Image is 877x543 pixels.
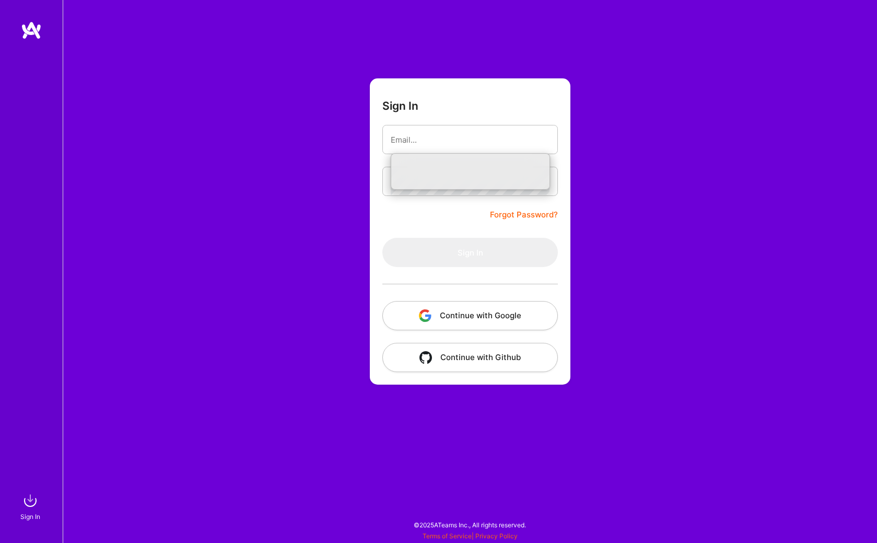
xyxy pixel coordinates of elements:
span: | [423,532,518,540]
button: Continue with Google [382,301,558,330]
button: Sign In [382,238,558,267]
a: sign inSign In [22,490,41,522]
input: Email... [391,126,549,153]
img: icon [419,309,431,322]
h3: Sign In [382,99,418,112]
div: © 2025 ATeams Inc., All rights reserved. [63,512,877,538]
button: Continue with Github [382,343,558,372]
img: icon [419,351,432,364]
a: Terms of Service [423,532,472,540]
img: logo [21,21,42,40]
div: Sign In [20,511,40,522]
a: Forgot Password? [490,209,558,221]
a: Privacy Policy [475,532,518,540]
img: sign in [20,490,41,511]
